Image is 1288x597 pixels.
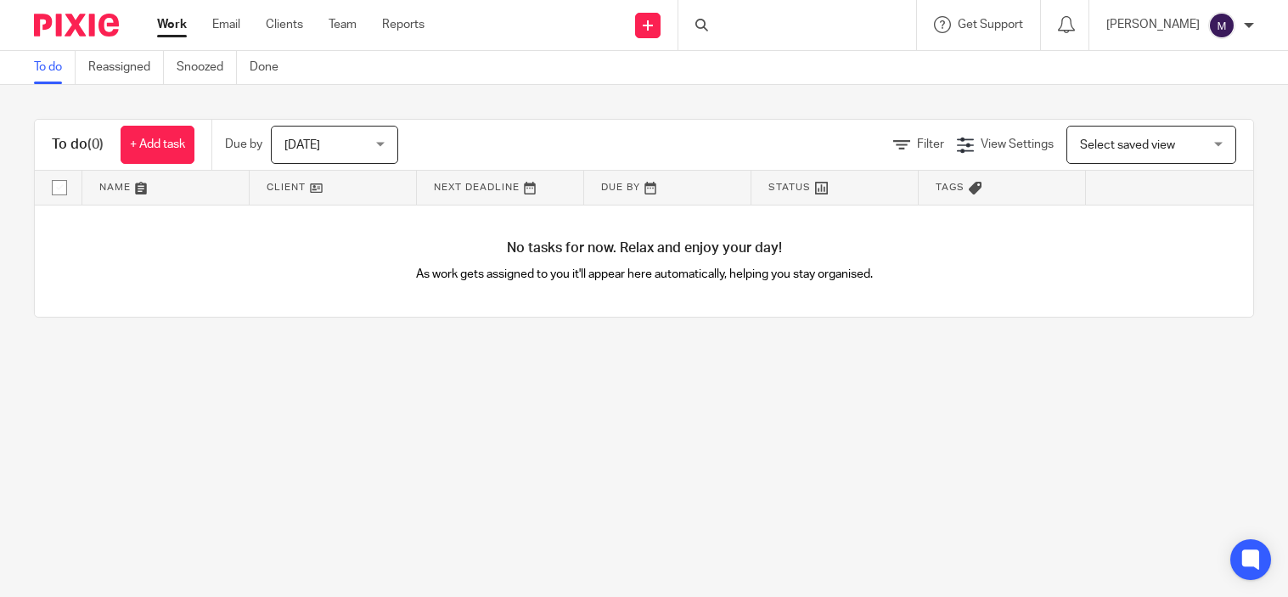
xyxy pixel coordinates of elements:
a: Team [329,16,357,33]
p: As work gets assigned to you it'll appear here automatically, helping you stay organised. [340,266,949,283]
a: Clients [266,16,303,33]
span: (0) [87,138,104,151]
span: Tags [936,183,965,192]
img: Pixie [34,14,119,37]
a: Email [212,16,240,33]
a: Work [157,16,187,33]
span: View Settings [981,138,1054,150]
h1: To do [52,136,104,154]
a: To do [34,51,76,84]
span: Get Support [958,19,1023,31]
span: [DATE] [284,139,320,151]
span: Select saved view [1080,139,1175,151]
a: + Add task [121,126,194,164]
a: Done [250,51,291,84]
p: [PERSON_NAME] [1106,16,1200,33]
img: svg%3E [1208,12,1235,39]
a: Reassigned [88,51,164,84]
a: Reports [382,16,425,33]
a: Snoozed [177,51,237,84]
h4: No tasks for now. Relax and enjoy your day! [35,239,1253,257]
span: Filter [917,138,944,150]
p: Due by [225,136,262,153]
